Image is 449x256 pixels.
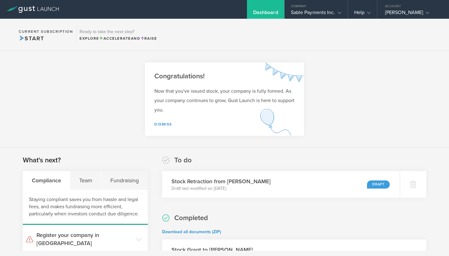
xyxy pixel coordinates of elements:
a: Download all documents (ZIP) [162,229,221,234]
h2: To do [174,156,192,165]
h3: Stock Grant to [PERSON_NAME] [171,246,253,254]
h2: Congratulations! [154,72,295,81]
p: Now that you've issued stock, your company is fully formed. As your company continues to grow, Gu... [154,86,295,115]
h2: Current Subscription [19,30,73,33]
div: Staying compliant saves you from hassle and legal fees, and makes fundraising more efficient, par... [23,190,148,225]
span: Accelerate [99,36,131,41]
p: Draft last modified on [DATE] [171,185,271,192]
div: Fundraising [101,171,147,190]
h2: What's next? [23,156,61,165]
h3: Stock Retraction from [PERSON_NAME] [171,177,271,185]
div: Ready to take the next step?ExploreAccelerateandRaise [76,25,160,44]
h3: Register your company in [GEOGRAPHIC_DATA] [36,231,133,247]
div: Stock Retraction from [PERSON_NAME]Draft last modified on [DATE]Draft [162,171,400,198]
span: Raise [140,36,157,41]
div: Help [354,9,371,19]
div: Draft [367,180,390,189]
a: Dismiss [154,122,172,126]
div: Explore [80,36,157,41]
h2: Completed [174,214,208,223]
div: Compliance [23,171,70,190]
span: and [99,36,141,41]
div: Sable Payments Inc. [291,9,341,19]
span: Start [19,35,44,42]
h3: Ready to take the next step? [80,30,157,34]
div: Dashboard [253,9,278,19]
div: Team [70,171,101,190]
div: [PERSON_NAME] [385,9,438,19]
